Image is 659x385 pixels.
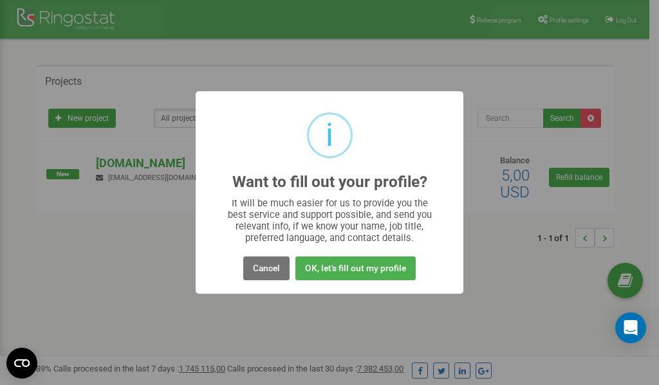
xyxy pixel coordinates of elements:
button: OK, let's fill out my profile [295,256,416,280]
h2: Want to fill out your profile? [232,174,427,191]
div: It will be much easier for us to provide you the best service and support possible, and send you ... [221,197,438,244]
div: i [326,114,333,156]
button: Open CMP widget [6,348,37,379]
div: Open Intercom Messenger [615,312,646,343]
button: Cancel [243,256,290,280]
